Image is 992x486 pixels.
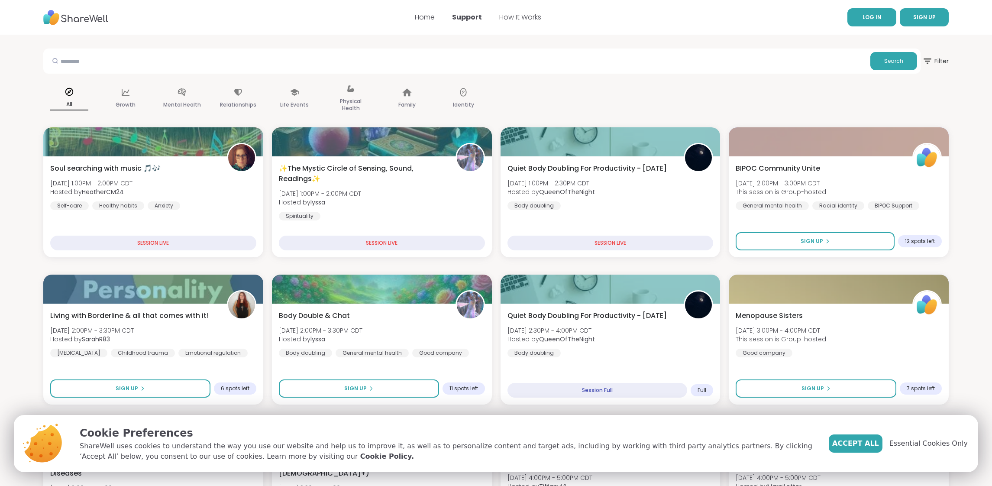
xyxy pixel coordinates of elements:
div: SESSION LIVE [507,236,714,250]
img: ShareWell [914,292,940,318]
img: QueenOfTheNight [685,292,712,318]
span: Body Double & Chat [279,311,350,321]
span: [DATE] 1:00PM - 2:00PM CDT [50,179,132,188]
img: SarahR83 [228,292,255,318]
div: SESSION LIVE [279,236,485,250]
div: Good company [412,349,469,357]
span: Essential Cookies Only [889,438,968,449]
span: [DATE] 2:30PM - 4:00PM CDT [507,326,595,335]
p: Family [398,100,416,110]
span: Sign Up [344,385,367,392]
span: LOG IN [863,13,881,21]
span: [DATE] 3:00PM - 4:00PM CDT [736,326,826,335]
b: QueenOfTheNight [539,335,595,343]
span: Sign Up [801,237,823,245]
img: QueenOfTheNight [685,144,712,171]
b: SarahR83 [82,335,110,343]
span: [DATE] 2:00PM - 3:30PM CDT [50,326,134,335]
span: Menopause Sisters [736,311,803,321]
span: Filter [922,51,949,71]
div: Emotional regulation [178,349,248,357]
b: QueenOfTheNight [539,188,595,196]
div: Anxiety [148,201,180,210]
div: General mental health [736,201,809,210]
a: Cookie Policy. [360,451,414,462]
img: HeatherCM24 [228,144,255,171]
span: Hosted by [279,198,361,207]
div: Spirituality [279,212,320,220]
button: Search [870,52,917,70]
span: 12 spots left [905,238,935,245]
span: [DATE] 1:00PM - 2:00PM CDT [279,189,361,198]
span: Quiet Body Doubling For Productivity - [DATE] [507,311,667,321]
b: lyssa [310,335,325,343]
div: Good company [736,349,792,357]
div: Body doubling [279,349,332,357]
p: Mental Health [163,100,201,110]
button: Sign Up [50,379,210,398]
div: SESSION LIVE [50,236,256,250]
p: Cookie Preferences [80,425,815,441]
span: Sign Up [801,385,824,392]
span: Hosted by [279,335,362,343]
span: Quiet Body Doubling For Productivity - [DATE] [507,163,667,174]
a: Support [452,12,482,22]
span: Soul searching with music 🎵🎶 [50,163,161,174]
button: Filter [922,49,949,74]
div: Racial identity [812,201,864,210]
span: ✨The Mystic Circle of Sensing, Sound, Readings✨ [279,163,446,184]
div: Childhood trauma [111,349,175,357]
button: Sign Up [736,379,896,398]
p: Relationships [220,100,256,110]
a: LOG IN [847,8,896,26]
img: lyssa [457,144,484,171]
span: [DATE] 4:00PM - 5:00PM CDT [736,473,821,482]
div: Body doubling [507,201,561,210]
a: Home [415,12,435,22]
span: Hosted by [507,335,595,343]
span: BIPOC Community Unite [736,163,820,174]
b: lyssa [310,198,325,207]
div: General mental health [336,349,409,357]
span: [DATE] 1:00PM - 2:30PM CDT [507,179,595,188]
span: 6 spots left [221,385,249,392]
span: This session is Group-hosted [736,335,826,343]
span: SIGN UP [913,13,936,21]
button: Sign Up [736,232,895,250]
span: 11 spots left [449,385,478,392]
p: ShareWell uses cookies to understand the way you use our website and help us to improve it, as we... [80,441,815,462]
span: Accept All [832,438,879,449]
div: Session Full [507,383,688,398]
div: Healthy habits [92,201,144,210]
span: Sign Up [116,385,138,392]
span: Hosted by [507,188,595,196]
span: Search [884,57,903,65]
button: Accept All [829,434,882,453]
span: Hosted by [50,335,134,343]
span: Hosted by [50,188,132,196]
p: Identity [453,100,474,110]
div: Self-care [50,201,89,210]
div: [MEDICAL_DATA] [50,349,107,357]
img: lyssa [457,292,484,318]
p: Growth [116,100,136,110]
button: SIGN UP [900,8,949,26]
p: Physical Health [332,96,370,113]
b: HeatherCM24 [82,188,124,196]
p: Life Events [280,100,309,110]
span: [DATE] 2:00PM - 3:00PM CDT [736,179,826,188]
span: Full [698,387,706,394]
div: BIPOC Support [868,201,919,210]
div: Body doubling [507,349,561,357]
button: Sign Up [279,379,439,398]
p: All [50,99,88,110]
span: This session is Group-hosted [736,188,826,196]
img: ShareWell [914,144,940,171]
span: [DATE] 4:00PM - 5:00PM CDT [507,473,592,482]
img: ShareWell Nav Logo [43,6,108,29]
a: How It Works [499,12,541,22]
span: [DATE] 2:00PM - 3:30PM CDT [279,326,362,335]
span: Living with Borderline & all that comes with it! [50,311,209,321]
span: 7 spots left [907,385,935,392]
